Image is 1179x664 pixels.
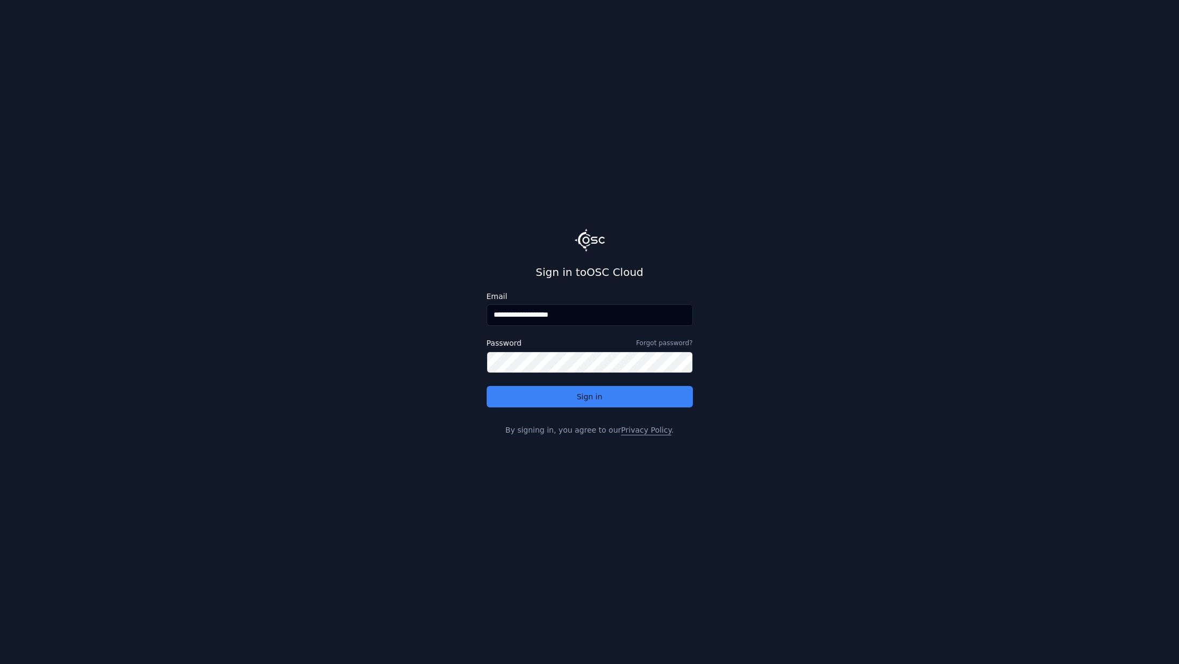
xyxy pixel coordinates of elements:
a: Forgot password? [636,339,692,347]
label: Password [487,339,522,347]
h2: Sign in to OSC Cloud [487,265,693,280]
button: Sign in [487,386,693,407]
p: By signing in, you agree to our . [487,425,693,435]
a: Privacy Policy [621,426,671,434]
img: Logo [575,229,605,251]
label: Email [487,293,693,300]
